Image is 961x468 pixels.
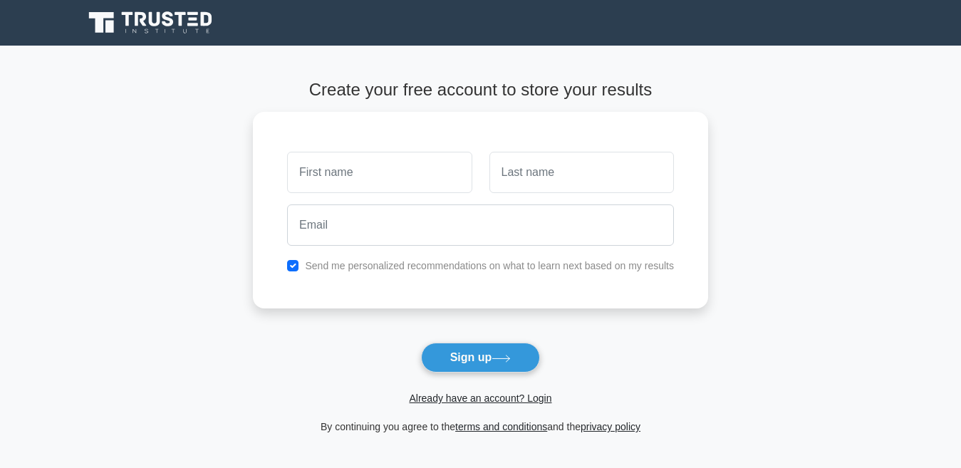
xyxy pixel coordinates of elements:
[581,421,640,432] a: privacy policy
[287,152,472,193] input: First name
[244,418,717,435] div: By continuing you agree to the and the
[305,260,674,271] label: Send me personalized recommendations on what to learn next based on my results
[287,204,674,246] input: Email
[455,421,547,432] a: terms and conditions
[409,392,551,404] a: Already have an account? Login
[489,152,674,193] input: Last name
[421,343,541,373] button: Sign up
[253,80,708,100] h4: Create your free account to store your results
